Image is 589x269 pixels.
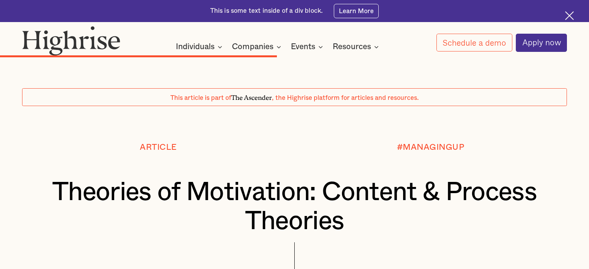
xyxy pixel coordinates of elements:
[170,95,231,101] span: This article is part of
[210,7,323,15] div: This is some text inside of a div block.
[232,42,273,51] div: Companies
[291,42,325,51] div: Events
[397,143,465,152] div: #MANAGINGUP
[333,42,371,51] div: Resources
[140,143,177,152] div: Article
[22,26,120,56] img: Highrise logo
[565,11,574,20] img: Cross icon
[333,42,381,51] div: Resources
[516,34,567,52] a: Apply now
[272,95,419,101] span: , the Highrise platform for articles and resources.
[232,42,283,51] div: Companies
[231,93,272,100] span: The Ascender
[176,42,215,51] div: Individuals
[176,42,225,51] div: Individuals
[45,178,544,235] h1: Theories of Motivation: Content & Process Theories
[436,34,512,51] a: Schedule a demo
[334,4,379,18] a: Learn More
[291,42,315,51] div: Events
